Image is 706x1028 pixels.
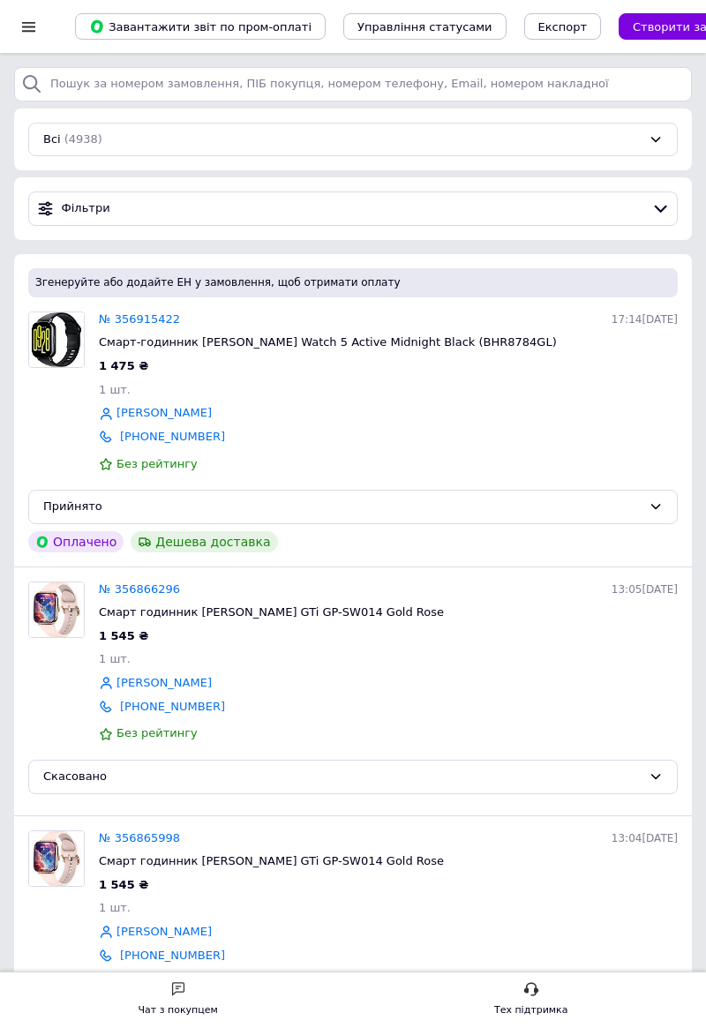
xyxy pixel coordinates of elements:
[99,312,180,326] a: № 356915422
[28,830,85,887] a: Фото товару
[612,583,678,596] span: 13:05[DATE]
[43,498,642,516] div: Прийнято
[116,924,212,941] a: [PERSON_NAME]
[538,20,588,34] span: Експорт
[75,13,326,40] button: Завантажити звіт по пром-оплаті
[116,405,212,422] a: [PERSON_NAME]
[29,582,84,637] img: Фото товару
[35,275,671,290] span: Згенеруйте або додайте ЕН у замовлення, щоб отримати оплату
[99,605,444,619] span: Смарт годинник [PERSON_NAME] GTi GP-SW014 Gold Rose
[120,949,225,962] a: [PHONE_NUMBER]
[120,430,225,443] a: [PHONE_NUMBER]
[28,311,85,368] a: Фото товару
[139,1002,218,1019] div: Чат з покупцем
[116,726,198,739] span: Без рейтингу
[99,652,131,665] span: 1 шт.
[612,313,678,326] span: 17:14[DATE]
[357,20,492,34] span: Управління статусами
[99,854,444,867] span: Смарт годинник [PERSON_NAME] GTi GP-SW014 Gold Rose
[131,531,277,552] div: Дешева доставка
[494,1002,568,1019] div: Тех підтримка
[99,629,148,642] span: 1 545 ₴
[343,13,507,40] button: Управління статусами
[29,312,84,367] img: Фото товару
[524,13,602,40] button: Експорт
[612,832,678,844] span: 13:04[DATE]
[14,67,692,101] input: Пошук за номером замовлення, ПІБ покупця, номером телефону, Email, номером накладної
[29,831,84,886] img: Фото товару
[99,335,557,349] span: Смарт-годинник [PERSON_NAME] Watch 5 Active Midnight Black (BHR8784GL)
[120,700,225,713] a: [PHONE_NUMBER]
[99,383,131,396] span: 1 шт.
[99,901,131,914] span: 1 шт.
[99,878,148,891] span: 1 545 ₴
[116,675,212,692] a: [PERSON_NAME]
[99,831,180,844] a: № 356865998
[62,200,645,217] span: Фільтри
[89,19,312,34] span: Завантажити звіт по пром-оплаті
[43,768,642,786] div: Скасовано
[99,359,148,372] span: 1 475 ₴
[116,457,198,470] span: Без рейтингу
[28,531,124,552] div: Оплачено
[99,582,180,596] a: № 356866296
[28,582,85,638] a: Фото товару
